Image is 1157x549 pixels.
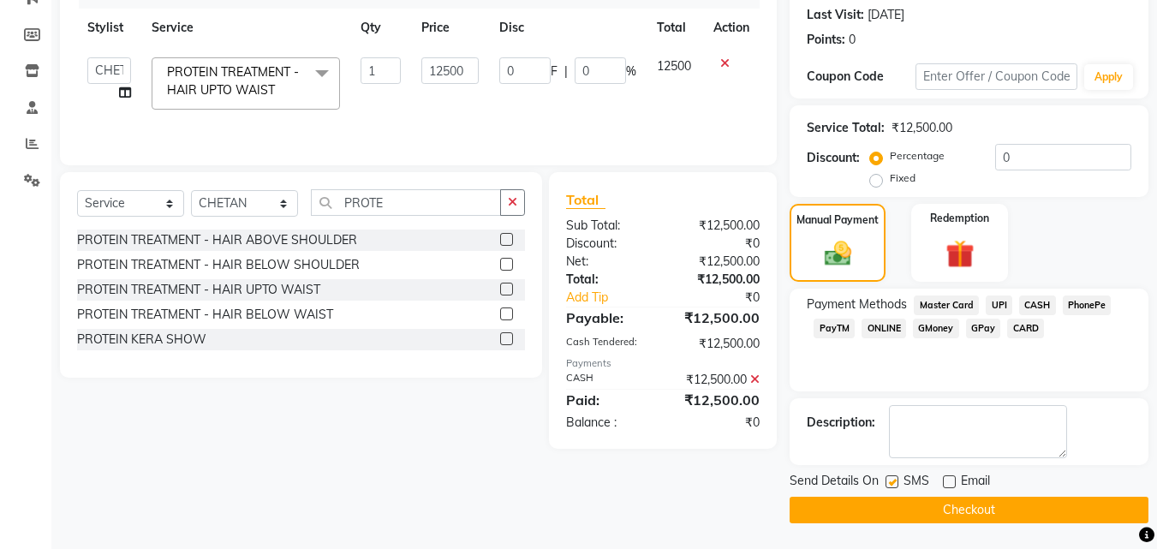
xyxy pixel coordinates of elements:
span: 12500 [657,58,691,74]
div: Total: [553,271,663,289]
div: ₹12,500.00 [663,335,772,353]
div: ₹12,500.00 [892,119,952,137]
div: Last Visit: [807,6,864,24]
div: Service Total: [807,119,885,137]
span: SMS [904,472,929,493]
div: Balance : [553,414,663,432]
div: ₹0 [663,235,772,253]
div: Paid: [553,390,663,410]
span: F [551,63,558,81]
div: ₹12,500.00 [663,217,772,235]
div: PROTEIN TREATMENT - HAIR BELOW WAIST [77,306,333,324]
div: [DATE] [868,6,904,24]
a: x [275,82,283,98]
div: Coupon Code [807,68,915,86]
div: Payable: [553,307,663,328]
label: Percentage [890,148,945,164]
div: PROTEIN TREATMENT - HAIR BELOW SHOULDER [77,256,360,274]
div: ₹0 [663,414,772,432]
button: Checkout [790,497,1148,523]
div: ₹12,500.00 [663,253,772,271]
span: Master Card [914,295,979,315]
input: Enter Offer / Coupon Code [915,63,1077,90]
th: Action [703,9,760,47]
div: Description: [807,414,875,432]
span: | [564,63,568,81]
button: Apply [1084,64,1133,90]
span: PROTEIN TREATMENT - HAIR UPTO WAIST [167,64,299,98]
div: Net: [553,253,663,271]
span: Send Details On [790,472,879,493]
th: Service [141,9,350,47]
div: Sub Total: [553,217,663,235]
label: Redemption [930,211,989,226]
th: Qty [350,9,411,47]
div: Points: [807,31,845,49]
div: ₹12,500.00 [663,271,772,289]
div: Discount: [553,235,663,253]
input: Search or Scan [311,189,501,216]
span: Email [961,472,990,493]
span: GPay [966,319,1001,338]
div: PROTEIN TREATMENT - HAIR ABOVE SHOULDER [77,231,357,249]
span: UPI [986,295,1012,315]
div: PROTEIN KERA SHOW [77,331,206,349]
div: CASH [553,371,663,389]
div: ₹0 [682,289,773,307]
div: 0 [849,31,856,49]
div: ₹12,500.00 [663,307,772,328]
span: PhonePe [1063,295,1112,315]
th: Total [647,9,703,47]
span: CARD [1007,319,1044,338]
div: Cash Tendered: [553,335,663,353]
div: Payments [566,356,760,371]
span: CASH [1019,295,1056,315]
div: ₹12,500.00 [663,390,772,410]
span: Payment Methods [807,295,907,313]
span: % [626,63,636,81]
span: GMoney [913,319,959,338]
label: Manual Payment [796,212,879,228]
img: _gift.svg [937,236,983,272]
a: Add Tip [553,289,681,307]
div: Discount: [807,149,860,167]
th: Disc [489,9,647,47]
span: ONLINE [862,319,906,338]
span: Total [566,191,605,209]
th: Stylist [77,9,141,47]
label: Fixed [890,170,915,186]
div: ₹12,500.00 [663,371,772,389]
img: _cash.svg [816,238,860,269]
th: Price [411,9,489,47]
div: PROTEIN TREATMENT - HAIR UPTO WAIST [77,281,320,299]
span: PayTM [814,319,855,338]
